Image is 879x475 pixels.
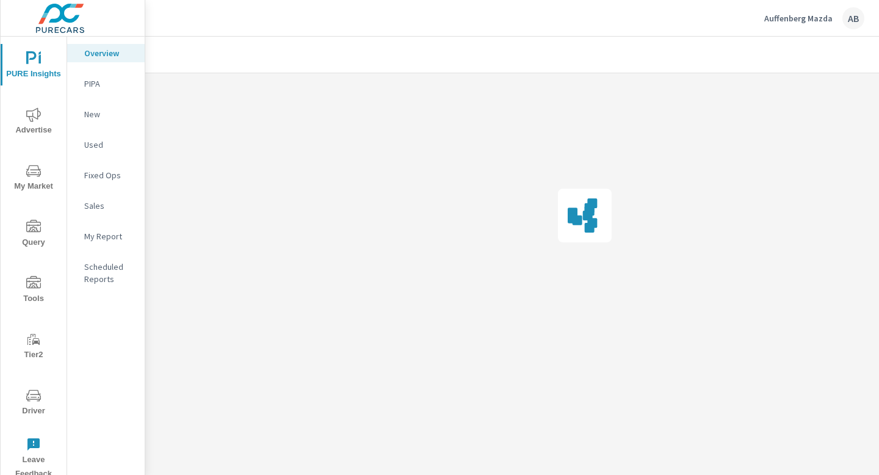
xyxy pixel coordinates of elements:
span: Query [4,220,63,250]
span: Advertise [4,107,63,137]
div: Scheduled Reports [67,258,145,288]
p: Auffenberg Mazda [764,13,833,24]
div: New [67,105,145,123]
div: My Report [67,227,145,245]
span: Driver [4,388,63,418]
div: Sales [67,197,145,215]
p: My Report [84,230,135,242]
p: PIPA [84,78,135,90]
p: Overview [84,47,135,59]
p: Scheduled Reports [84,261,135,285]
span: Tools [4,276,63,306]
div: PIPA [67,74,145,93]
div: AB [842,7,864,29]
div: Fixed Ops [67,166,145,184]
span: Tier2 [4,332,63,362]
p: Sales [84,200,135,212]
span: PURE Insights [4,51,63,81]
p: New [84,108,135,120]
p: Fixed Ops [84,169,135,181]
div: Overview [67,44,145,62]
p: Used [84,139,135,151]
span: My Market [4,164,63,194]
div: Used [67,136,145,154]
